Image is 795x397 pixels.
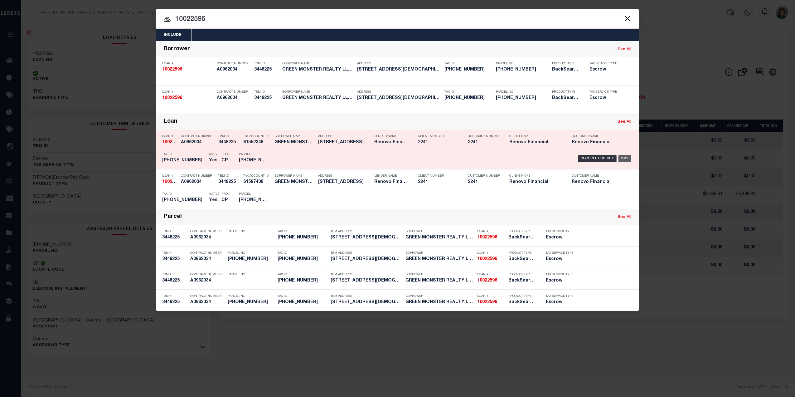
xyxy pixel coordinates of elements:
p: Contract Number [181,135,215,138]
h5: GREEN MONSTER REALTY LLC, A MAS... [282,96,354,101]
p: Loan # [477,294,505,298]
strong: 10022596 [477,235,497,240]
h5: BackSearch,Escrow [552,96,580,101]
p: Parcel No [228,273,274,277]
h5: 51 CHURCH ST # 53 BOSTON, MA ... [357,67,441,72]
p: Borrower Name [282,90,354,94]
p: Borrower Name [282,62,354,66]
h5: 10022596 [162,140,178,145]
input: Start typing... [156,14,639,25]
h5: A0962034 [190,278,225,283]
h5: 2241 [418,179,458,185]
h5: 05-00166-000 [278,257,327,262]
h5: 05-00165-000 [228,300,274,305]
h5: BackSearch,Escrow [552,67,580,72]
p: Borrower [405,251,474,255]
p: Client Number [418,135,458,138]
p: PPCC [221,153,230,156]
strong: 10022596 [162,180,182,184]
p: Borrower Name [274,174,315,178]
h5: 05-00165-000 [496,67,549,72]
h5: 10022596 [162,96,214,101]
p: Tax ID [162,192,206,196]
p: PPCC [221,192,230,196]
h5: 61597438 [243,179,271,185]
h5: 3448225 [218,179,240,185]
h5: BackSearch,Escrow [508,235,536,240]
h5: Renovo Financial [374,140,409,145]
h5: BackSearch,Escrow [508,278,536,283]
p: Tax ID [278,294,327,298]
h5: 05-00166-000 [278,235,327,240]
p: Parcel [239,192,267,196]
p: Loan # [477,273,505,277]
p: Contract Number [190,273,225,277]
p: Customer Number [468,174,500,178]
h5: A0962034 [190,235,225,240]
p: Borrower [405,230,474,233]
h5: 3448225 [162,300,187,305]
h5: Escrow [546,278,574,283]
h5: 05-00166-000 [162,158,206,163]
p: TBM # [162,273,187,277]
p: Borrower Name [274,135,315,138]
h5: 3448225 [162,278,187,283]
p: Client Name [509,135,562,138]
p: TBM ID [218,174,240,178]
p: Loan # [477,230,505,233]
p: Product Type [508,230,536,233]
h5: 05-00165-000 [278,278,327,283]
a: See All [618,120,631,124]
h5: 51 CHURCH ST # 53 BOSTON, MA ... [331,300,402,305]
h5: Renovo Financial [572,140,625,145]
p: Loan # [477,251,505,255]
h5: 05-00165-000 [239,198,267,203]
p: TBM # [162,294,187,298]
p: Client Name [509,174,562,178]
h5: 51 CHURCH ST # 53 BOSTON, MA ... [357,96,441,101]
p: Address [357,90,441,94]
h5: 05-00165-000 [444,67,493,72]
p: Tax ID [162,153,206,156]
h5: Renovo Financial [572,179,625,185]
strong: 10022596 [477,300,497,304]
div: Payment History [578,155,617,162]
p: Product Type [552,62,580,66]
p: Tax Account ID [243,135,271,138]
p: Contract Number [190,294,225,298]
h5: CP [221,198,230,203]
h5: BackSearch,Escrow [508,300,536,305]
p: Customer Number [468,135,500,138]
p: TBM Address [331,294,402,298]
strong: 10022596 [162,140,182,145]
p: Loan # [162,62,214,66]
button: Include [156,29,189,41]
p: TBM Address [331,273,402,277]
p: Address [318,174,371,178]
p: Borrower [405,273,474,277]
h5: 3448225 [254,96,279,101]
p: Contract Number [181,174,215,178]
p: Customer Name [572,135,625,138]
p: TBM ID [254,62,279,66]
h5: A0962034 [190,257,225,262]
p: Parcel [239,153,267,156]
p: Tax Service Type [589,62,621,66]
p: Tax Service Type [546,273,574,277]
p: Address [357,62,441,66]
p: TBM Address [331,230,402,233]
h5: 51-53 CHURCH ST BOSTON, MA 02116 [318,179,371,185]
h5: GREEN MONSTER REALTY LLC, A MAS... [405,257,474,262]
h5: 05-00165-000 [278,300,327,305]
p: Tax Service Type [546,230,574,233]
strong: 10022596 [162,67,182,72]
h5: 05-00166-000 [228,257,274,262]
h5: Escrow [589,67,621,72]
h5: GREEN MONSTER REALTY LLC, A MAS... [274,179,315,185]
p: Client Number [418,174,458,178]
h5: Yes [209,198,218,203]
div: Borrower [164,46,190,53]
p: Tax Service Type [546,251,574,255]
p: Tax ID [278,273,327,277]
strong: 10022596 [477,278,497,283]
